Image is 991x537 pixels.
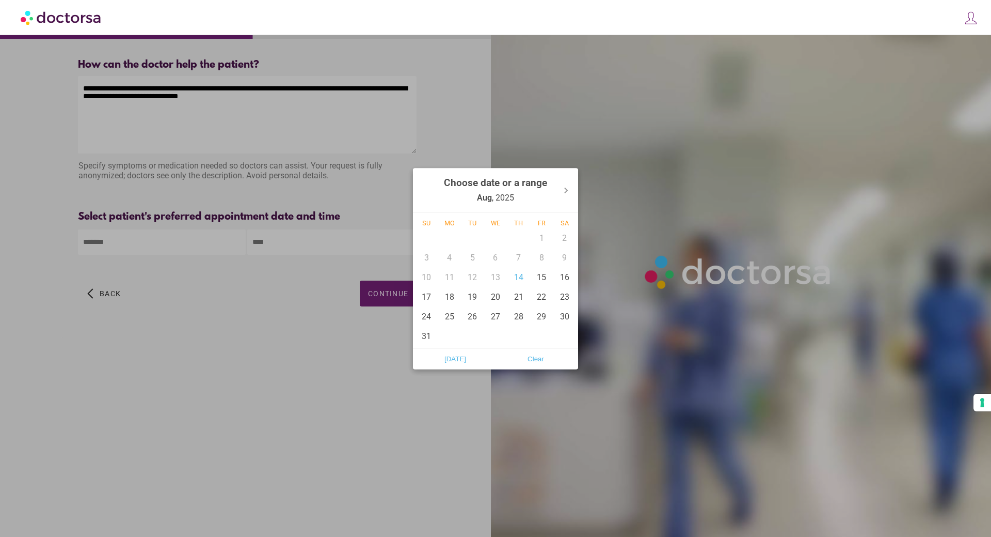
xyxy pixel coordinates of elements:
strong: Aug [477,192,492,202]
div: 8 [530,248,553,267]
div: 11 [438,267,461,287]
img: Doctorsa.com [21,6,102,29]
div: 5 [461,248,484,267]
div: 13 [484,267,507,287]
div: 23 [553,287,576,306]
div: 16 [553,267,576,287]
div: 31 [415,326,438,346]
div: 20 [484,287,507,306]
button: Your consent preferences for tracking technologies [973,394,991,411]
div: Fr [530,219,553,226]
div: 30 [553,306,576,326]
div: 18 [438,287,461,306]
div: Sa [553,219,576,226]
div: 25 [438,306,461,326]
div: We [484,219,507,226]
div: 29 [530,306,553,326]
div: 27 [484,306,507,326]
img: icons8-customer-100.png [964,11,978,25]
div: 10 [415,267,438,287]
div: Th [507,219,530,226]
div: 14 [507,267,530,287]
div: 22 [530,287,553,306]
div: 9 [553,248,576,267]
button: Clear [495,350,576,367]
div: 7 [507,248,530,267]
span: [DATE] [418,351,492,366]
div: 17 [415,287,438,306]
div: 2 [553,228,576,248]
div: 6 [484,248,507,267]
span: Clear [499,351,573,366]
div: 21 [507,287,530,306]
div: 12 [461,267,484,287]
div: 3 [415,248,438,267]
div: 26 [461,306,484,326]
div: 4 [438,248,461,267]
div: 15 [530,267,553,287]
div: 28 [507,306,530,326]
div: 1 [530,228,553,248]
div: Tu [461,219,484,226]
div: , 2025 [444,170,547,210]
div: Su [415,219,438,226]
button: [DATE] [415,350,495,367]
strong: Choose date or a range [444,176,547,188]
div: 19 [461,287,484,306]
div: 24 [415,306,438,326]
div: Mo [438,219,461,226]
